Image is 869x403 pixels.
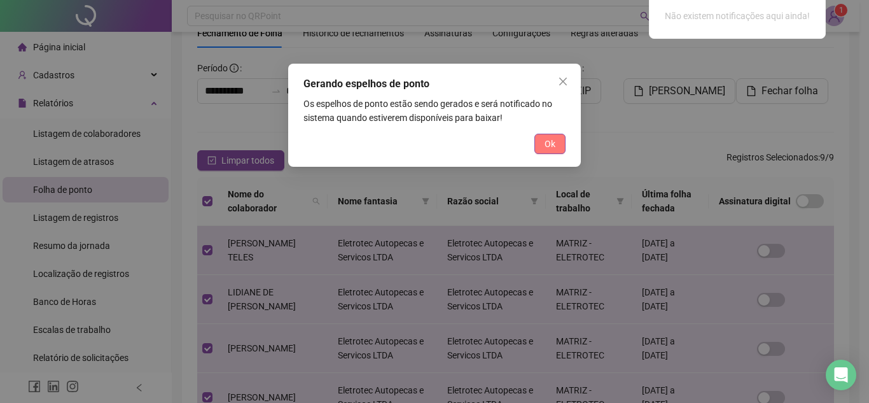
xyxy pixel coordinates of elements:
[558,76,568,87] span: close
[534,134,566,154] button: Ok
[826,360,856,390] div: Open Intercom Messenger
[553,71,573,92] button: Close
[303,99,552,123] span: Os espelhos de ponto estão sendo gerados e será notificado no sistema quando estiverem disponívei...
[545,137,555,151] span: Ok
[665,11,810,21] span: Não existem notificações aqui ainda!
[303,78,429,90] span: Gerando espelhos de ponto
